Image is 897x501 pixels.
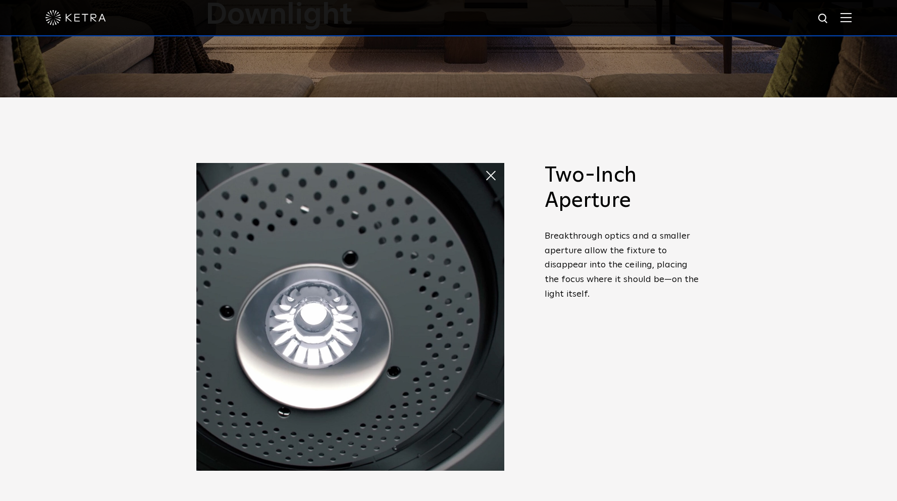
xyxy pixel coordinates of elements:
[196,163,504,471] img: Ketra 2
[545,229,701,302] p: Breakthrough optics and a smaller aperture allow the fixture to disappear into the ceiling, placi...
[840,13,852,22] img: Hamburger%20Nav.svg
[545,163,701,214] h2: Two-Inch Aperture
[817,13,830,25] img: search icon
[45,10,106,25] img: ketra-logo-2019-white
